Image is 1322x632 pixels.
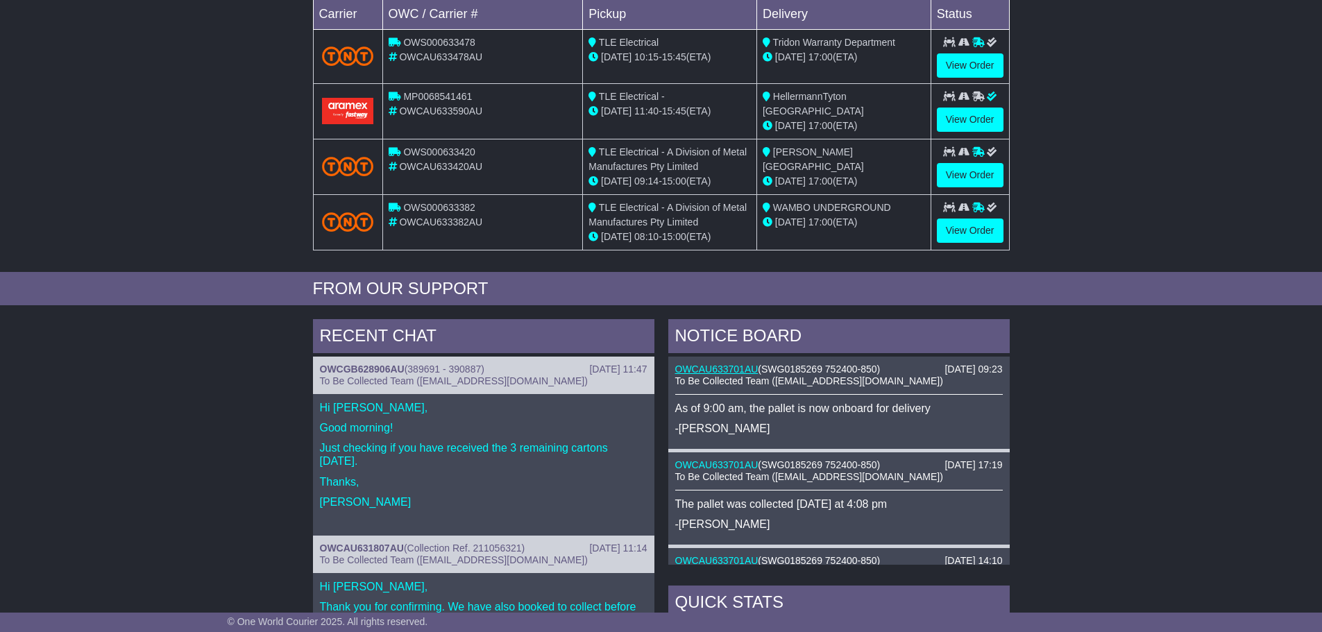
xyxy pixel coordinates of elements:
p: Hi [PERSON_NAME], [320,401,647,414]
span: [DATE] [601,231,632,242]
span: SWG0185269 752400-850 [761,555,877,566]
div: - (ETA) [588,104,751,119]
img: TNT_Domestic.png [322,212,374,231]
a: OWCAU631807AU [320,543,404,554]
p: Just checking if you have received the 3 remaining cartons [DATE]. [320,441,647,468]
span: To Be Collected Team ([EMAIL_ADDRESS][DOMAIN_NAME]) [675,471,943,482]
div: ( ) [675,364,1003,375]
span: MP0068541461 [403,91,472,102]
div: (ETA) [763,174,925,189]
span: OWCAU633420AU [399,161,482,172]
a: OWCGB628906AU [320,364,405,375]
span: 09:14 [634,176,659,187]
span: [DATE] [601,176,632,187]
span: 15:45 [662,51,686,62]
a: View Order [937,219,1003,243]
a: View Order [937,163,1003,187]
span: To Be Collected Team ([EMAIL_ADDRESS][DOMAIN_NAME]) [320,554,588,565]
p: As of 9:00 am, the pallet is now onboard for delivery [675,402,1003,415]
span: TLE Electrical - [599,91,665,102]
span: OWCAU633382AU [399,216,482,228]
p: Thank you for confirming. We have also booked to collect before 2:30 pm [320,600,647,626]
div: [DATE] 09:23 [944,364,1002,375]
span: 389691 - 390887 [407,364,481,375]
span: WAMBO UNDERGROUND [773,202,891,213]
p: Good morning! [320,421,647,434]
span: SWG0185269 752400-850 [761,364,877,375]
span: 15:00 [662,231,686,242]
p: Hi [PERSON_NAME], [320,580,647,593]
span: [DATE] [775,176,806,187]
span: TLE Electrical - A Division of Metal Manufactures Pty Limited [588,146,747,172]
span: Tridon Warranty Department [773,37,895,48]
span: [DATE] [601,51,632,62]
div: NOTICE BOARD [668,319,1010,357]
div: RECENT CHAT [313,319,654,357]
span: 11:40 [634,105,659,117]
span: To Be Collected Team ([EMAIL_ADDRESS][DOMAIN_NAME]) [675,375,943,386]
div: (ETA) [763,119,925,133]
a: OWCAU633701AU [675,364,759,375]
span: Collection Ref. 211056321 [407,543,522,554]
span: 08:10 [634,231,659,242]
span: 17:00 [808,176,833,187]
a: OWCAU633701AU [675,459,759,470]
p: -[PERSON_NAME] [675,422,1003,435]
span: 17:00 [808,51,833,62]
span: OWCAU633590AU [399,105,482,117]
div: ( ) [675,555,1003,567]
div: ( ) [320,543,647,554]
span: 10:15 [634,51,659,62]
a: OWCAU633701AU [675,555,759,566]
span: [DATE] [601,105,632,117]
a: View Order [937,108,1003,132]
span: [PERSON_NAME] [GEOGRAPHIC_DATA] [763,146,864,172]
div: FROM OUR SUPPORT [313,279,1010,299]
div: [DATE] 11:14 [589,543,647,554]
div: [DATE] 14:10 [944,555,1002,567]
span: 15:45 [662,105,686,117]
div: ( ) [320,364,647,375]
span: 17:00 [808,120,833,131]
span: HellermannTyton [GEOGRAPHIC_DATA] [763,91,864,117]
span: OWS000633420 [403,146,475,157]
span: OWS000633478 [403,37,475,48]
div: Quick Stats [668,586,1010,623]
div: (ETA) [763,215,925,230]
div: [DATE] 11:47 [589,364,647,375]
span: TLE Electrical - A Division of Metal Manufactures Pty Limited [588,202,747,228]
div: - (ETA) [588,174,751,189]
span: 15:00 [662,176,686,187]
img: Aramex.png [322,98,374,123]
span: 17:00 [808,216,833,228]
img: TNT_Domestic.png [322,46,374,65]
div: - (ETA) [588,50,751,65]
span: TLE Electrical [599,37,659,48]
span: SWG0185269 752400-850 [761,459,877,470]
p: Thanks, [320,475,647,488]
img: TNT_Domestic.png [322,157,374,176]
div: [DATE] 17:19 [944,459,1002,471]
span: © One World Courier 2025. All rights reserved. [228,616,428,627]
div: ( ) [675,459,1003,471]
span: OWCAU633478AU [399,51,482,62]
a: View Order [937,53,1003,78]
p: The pallet was collected [DATE] at 4:08 pm [675,497,1003,511]
span: [DATE] [775,120,806,131]
span: OWS000633382 [403,202,475,213]
div: (ETA) [763,50,925,65]
p: -[PERSON_NAME] [675,518,1003,531]
span: [DATE] [775,51,806,62]
span: [DATE] [775,216,806,228]
div: - (ETA) [588,230,751,244]
p: [PERSON_NAME] [320,495,647,509]
span: To Be Collected Team ([EMAIL_ADDRESS][DOMAIN_NAME]) [320,375,588,386]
